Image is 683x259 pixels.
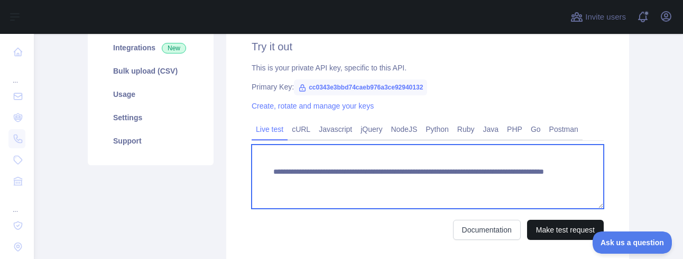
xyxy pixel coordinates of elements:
[386,121,421,138] a: NodeJS
[8,193,25,214] div: ...
[568,8,628,25] button: Invite users
[252,62,604,73] div: This is your private API key, specific to this API.
[453,121,479,138] a: Ruby
[8,64,25,85] div: ...
[100,36,201,59] a: Integrations New
[100,129,201,153] a: Support
[100,59,201,83] a: Bulk upload (CSV)
[100,106,201,129] a: Settings
[479,121,503,138] a: Java
[315,121,356,138] a: Javascript
[527,220,604,240] button: Make test request
[585,11,626,23] span: Invite users
[288,121,315,138] a: cURL
[356,121,386,138] a: jQuery
[545,121,583,138] a: Postman
[527,121,545,138] a: Go
[100,83,201,106] a: Usage
[503,121,527,138] a: PHP
[252,121,288,138] a: Live test
[294,79,427,95] span: cc0343e3bbd74caeb976a3ce92940132
[162,43,186,53] span: New
[252,82,604,92] div: Primary Key:
[252,39,604,54] h2: Try it out
[453,220,521,240] a: Documentation
[421,121,453,138] a: Python
[593,231,672,254] iframe: Toggle Customer Support
[252,102,374,110] a: Create, rotate and manage your keys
